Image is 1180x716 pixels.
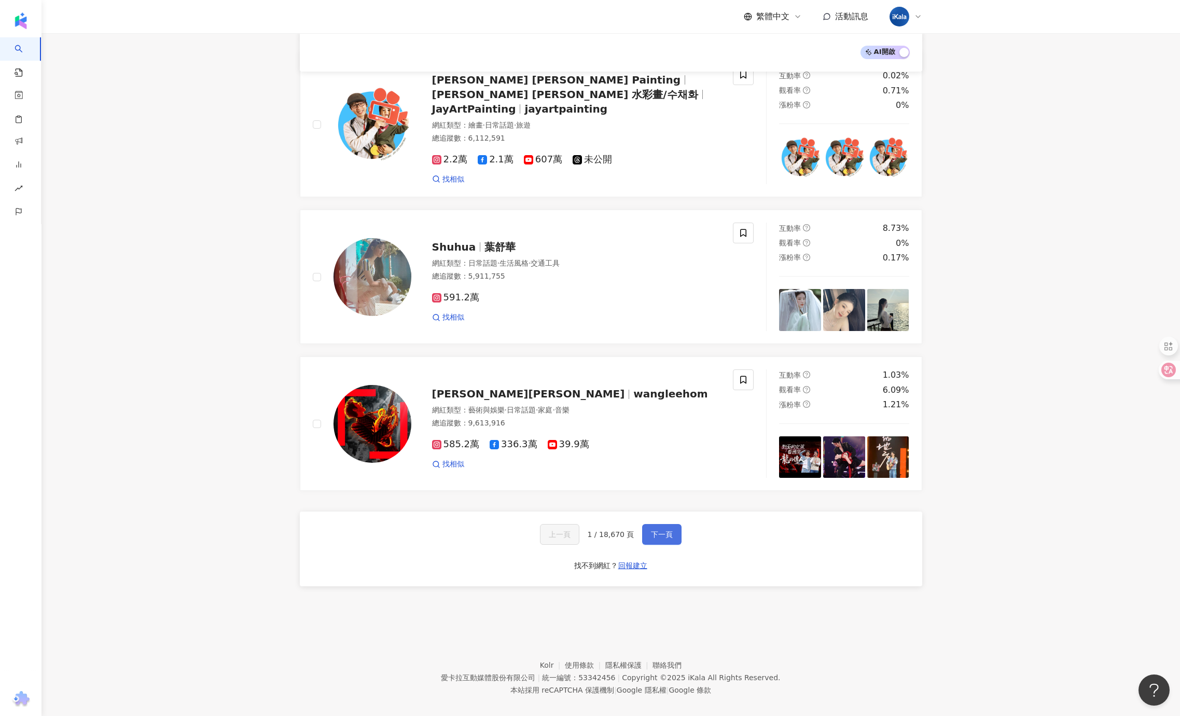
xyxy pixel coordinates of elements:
[540,524,579,545] button: 上一頁
[300,356,922,491] a: KOL Avatar[PERSON_NAME][PERSON_NAME]wangleehom網紅類型：藝術與娛樂·日常話題·家庭·音樂總追蹤數：9,613,916585.2萬336.3萬39.9...
[442,312,464,323] span: 找相似
[540,661,565,669] a: Kolr
[531,259,560,267] span: 交通工具
[432,174,464,185] a: 找相似
[555,406,570,414] span: 音樂
[548,439,589,450] span: 39.9萬
[835,11,868,21] span: 活動訊息
[803,401,810,408] span: question-circle
[490,439,537,450] span: 336.3萬
[432,88,698,101] span: [PERSON_NAME] [PERSON_NAME] 水彩畫/수채화
[468,406,505,414] span: 藝術與娛樂
[497,259,499,267] span: ·
[432,133,721,144] div: 總追蹤數 ： 6,112,591
[573,154,612,165] span: 未公開
[779,224,801,232] span: 互動率
[537,673,540,682] span: |
[614,686,617,694] span: |
[499,259,529,267] span: 生活風格
[867,436,909,478] img: post-image
[432,388,625,400] span: [PERSON_NAME][PERSON_NAME]
[883,369,909,381] div: 1.03%
[432,154,468,165] span: 2.2萬
[565,661,605,669] a: 使用條款
[432,405,721,416] div: 網紅類型 ：
[441,673,535,682] div: 愛卡拉互動媒體股份有限公司
[1139,674,1170,706] iframe: Help Scout Beacon - Open
[538,406,552,414] span: 家庭
[505,406,507,414] span: ·
[633,388,707,400] span: wangleehom
[588,530,634,539] span: 1 / 18,670 頁
[334,238,411,316] img: KOL Avatar
[432,439,480,450] span: 585.2萬
[300,51,922,197] a: KOL Avatar[PERSON_NAME] [PERSON_NAME] Painting[PERSON_NAME] [PERSON_NAME] 水彩畫/수채화JayArtPaintingja...
[507,406,536,414] span: 日常話題
[15,178,23,201] span: rise
[883,252,909,264] div: 0.17%
[574,561,618,571] div: 找不到網紅？
[478,154,513,165] span: 2.1萬
[779,86,801,94] span: 觀看率
[468,259,497,267] span: 日常話題
[510,684,711,696] span: 本站採用 reCAPTCHA 保護機制
[483,121,485,129] span: ·
[432,459,464,470] a: 找相似
[432,312,464,323] a: 找相似
[334,86,411,163] img: KOL Avatar
[432,74,681,86] span: [PERSON_NAME] [PERSON_NAME] Painting
[617,686,667,694] a: Google 隱私權
[514,121,516,129] span: ·
[669,686,711,694] a: Google 條款
[779,385,801,394] span: 觀看率
[432,418,721,429] div: 總追蹤數 ： 9,613,916
[484,241,516,253] span: 葉舒華
[803,224,810,231] span: question-circle
[883,85,909,97] div: 0.71%
[622,673,780,682] div: Copyright © 2025 All Rights Reserved.
[432,258,721,269] div: 網紅類型 ：
[617,673,620,682] span: |
[867,289,909,331] img: post-image
[896,238,909,249] div: 0%
[15,37,35,78] a: search
[688,673,705,682] a: iKala
[468,121,483,129] span: 繪畫
[779,401,801,409] span: 漲粉率
[823,436,865,478] img: post-image
[653,661,682,669] a: 聯絡我們
[618,557,648,574] button: 回報建立
[334,385,411,463] img: KOL Avatar
[883,384,909,396] div: 6.09%
[823,136,865,178] img: post-image
[442,459,464,470] span: 找相似
[667,686,669,694] span: |
[536,406,538,414] span: ·
[756,11,789,22] span: 繁體中文
[803,101,810,108] span: question-circle
[779,136,821,178] img: post-image
[779,371,801,379] span: 互動率
[896,100,909,111] div: 0%
[883,70,909,81] div: 0.02%
[618,561,647,570] span: 回報建立
[803,254,810,261] span: question-circle
[803,239,810,246] span: question-circle
[779,72,801,80] span: 互動率
[779,101,801,109] span: 漲粉率
[605,661,653,669] a: 隱私權保護
[779,239,801,247] span: 觀看率
[432,103,516,115] span: JayArtPainting
[642,524,682,545] button: 下一頁
[524,103,607,115] span: jayartpainting
[803,371,810,378] span: question-circle
[823,289,865,331] img: post-image
[12,12,29,29] img: logo icon
[442,174,464,185] span: 找相似
[432,271,721,282] div: 總追蹤數 ： 5,911,755
[651,530,673,539] span: 下一頁
[485,121,514,129] span: 日常話題
[552,406,554,414] span: ·
[779,289,821,331] img: post-image
[803,386,810,393] span: question-circle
